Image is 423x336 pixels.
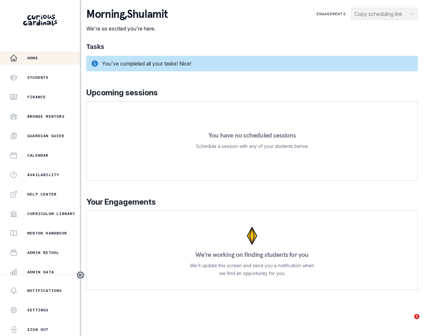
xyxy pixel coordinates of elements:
[414,314,419,319] span: 1
[27,133,65,138] p: Guardian Guide
[86,8,168,21] p: morning , Shulamit
[27,307,49,313] p: Settings
[27,94,46,100] p: Finance
[27,270,54,275] p: Admin Data
[27,250,59,255] p: Admin Retool
[27,114,65,119] p: Browse Mentors
[27,75,49,80] p: Students
[208,132,296,138] p: You have no scheduled sessions
[190,262,315,277] p: We'll update this screen and send you a notification when we find an opportunity for you.
[27,172,59,177] p: Availability
[401,314,417,330] iframe: Intercom live chat
[23,15,57,26] img: Curious Cardinals Logo
[86,87,418,99] p: Upcoming sessions
[86,196,418,208] p: Your Engagements
[27,55,38,61] p: Home
[196,142,308,150] p: Schedule a session with any of your students below.
[195,251,308,258] p: We're working on finding students for you
[27,327,49,332] p: Sign Out
[27,211,75,216] p: Curriculum Library
[27,231,67,236] p: Mentor Handbook
[76,271,85,279] button: Toggle sidebar
[86,43,418,51] h1: Tasks
[27,153,49,158] p: Calendar
[27,192,56,197] p: Help Center
[86,56,418,71] div: You've completed all your tasks! Nice!
[86,25,168,32] p: We're so excited you're here.
[27,288,62,293] p: Notifications
[317,11,348,17] p: Engagements:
